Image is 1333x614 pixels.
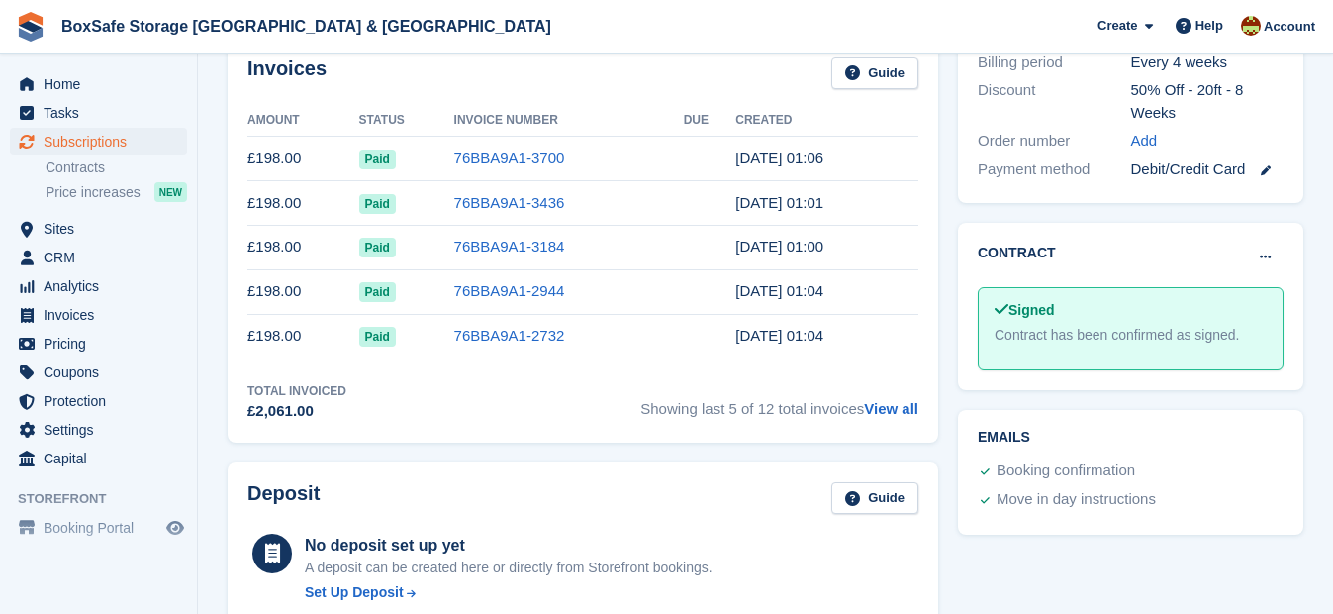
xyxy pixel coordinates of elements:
[247,314,359,358] td: £198.00
[735,327,823,344] time: 2025-04-15 00:04:37 UTC
[305,582,404,603] div: Set Up Deposit
[454,238,565,255] a: 76BBA9A1-3184
[995,325,1267,346] div: Contract has been confirmed as signed.
[978,130,1131,153] div: Order number
[1241,16,1261,36] img: Kim
[247,482,320,515] h2: Deposit
[247,57,327,90] h2: Invoices
[454,150,565,166] a: 76BBA9A1-3700
[163,516,187,540] a: Preview store
[44,301,162,329] span: Invoices
[1131,79,1285,124] div: 50% Off - 20ft - 8 Weeks
[46,158,187,177] a: Contracts
[247,137,359,181] td: £198.00
[454,105,684,137] th: Invoice Number
[46,181,187,203] a: Price increases NEW
[359,327,396,347] span: Paid
[247,382,346,400] div: Total Invoiced
[18,489,197,509] span: Storefront
[1131,158,1285,181] div: Debit/Credit Card
[44,128,162,155] span: Subscriptions
[44,514,162,542] span: Booking Portal
[247,105,359,137] th: Amount
[359,238,396,257] span: Paid
[44,244,162,271] span: CRM
[53,10,559,43] a: BoxSafe Storage [GEOGRAPHIC_DATA] & [GEOGRAPHIC_DATA]
[44,416,162,444] span: Settings
[978,430,1284,446] h2: Emails
[10,301,187,329] a: menu
[247,225,359,269] td: £198.00
[247,269,359,314] td: £198.00
[10,128,187,155] a: menu
[44,215,162,243] span: Sites
[1097,16,1137,36] span: Create
[1131,51,1285,74] div: Every 4 weeks
[44,99,162,127] span: Tasks
[10,445,187,472] a: menu
[831,57,918,90] a: Guide
[10,416,187,444] a: menu
[10,387,187,415] a: menu
[997,488,1156,512] div: Move in day instructions
[305,558,713,578] p: A deposit can be created here or directly from Storefront bookings.
[831,482,918,515] a: Guide
[359,150,396,169] span: Paid
[10,358,187,386] a: menu
[359,282,396,302] span: Paid
[44,358,162,386] span: Coupons
[10,244,187,271] a: menu
[978,158,1131,181] div: Payment method
[359,105,454,137] th: Status
[46,183,141,202] span: Price increases
[454,282,565,299] a: 76BBA9A1-2944
[359,194,396,214] span: Paid
[978,79,1131,124] div: Discount
[10,215,187,243] a: menu
[1131,130,1158,153] a: Add
[44,387,162,415] span: Protection
[1195,16,1223,36] span: Help
[44,70,162,98] span: Home
[1264,17,1315,37] span: Account
[640,382,918,423] span: Showing last 5 of 12 total invoices
[978,51,1131,74] div: Billing period
[864,400,918,417] a: View all
[247,400,346,423] div: £2,061.00
[995,300,1267,321] div: Signed
[247,181,359,226] td: £198.00
[10,514,187,542] a: menu
[978,243,1056,263] h2: Contract
[735,105,918,137] th: Created
[10,70,187,98] a: menu
[16,12,46,42] img: stora-icon-8386f47178a22dfd0bd8f6a31ec36ba5ce8667c1dd55bd0f319d3a0aa187defe.svg
[454,194,565,211] a: 76BBA9A1-3436
[44,272,162,300] span: Analytics
[305,534,713,558] div: No deposit set up yet
[10,99,187,127] a: menu
[735,150,823,166] time: 2025-08-05 00:06:08 UTC
[997,460,1135,483] div: Booking confirmation
[44,445,162,472] span: Capital
[154,182,187,202] div: NEW
[454,327,565,344] a: 76BBA9A1-2732
[10,272,187,300] a: menu
[10,330,187,358] a: menu
[44,330,162,358] span: Pricing
[735,238,823,255] time: 2025-06-10 00:00:24 UTC
[305,582,713,603] a: Set Up Deposit
[735,194,823,211] time: 2025-07-08 00:01:01 UTC
[735,282,823,299] time: 2025-05-13 00:04:00 UTC
[684,105,736,137] th: Due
